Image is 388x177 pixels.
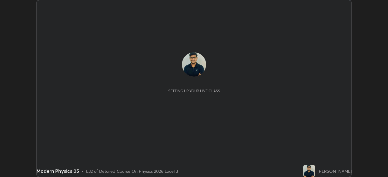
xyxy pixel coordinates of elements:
div: L32 of Detailed Course On Physics 2026 Excel 3 [86,168,178,174]
img: 4d1cdec29fc44fb582a57a96c8f13205.jpg [182,52,206,77]
img: 4d1cdec29fc44fb582a57a96c8f13205.jpg [303,165,315,177]
div: Setting up your live class [168,89,220,93]
div: Modern Physics 05 [36,167,79,175]
div: • [82,168,84,174]
div: [PERSON_NAME] [318,168,352,174]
